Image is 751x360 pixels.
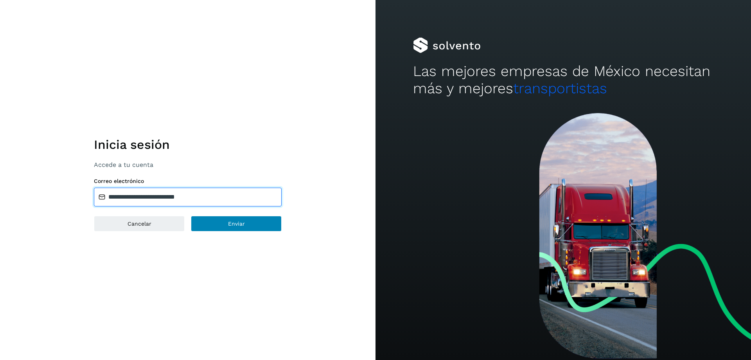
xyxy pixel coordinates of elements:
span: Enviar [228,221,245,226]
label: Correo electrónico [94,178,282,185]
p: Accede a tu cuenta [94,161,282,168]
h2: Las mejores empresas de México necesitan más y mejores [413,63,713,98]
button: Enviar [191,216,282,232]
span: transportistas [513,80,607,97]
h1: Inicia sesión [94,137,282,152]
button: Cancelar [94,216,185,232]
span: Cancelar [128,221,151,226]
